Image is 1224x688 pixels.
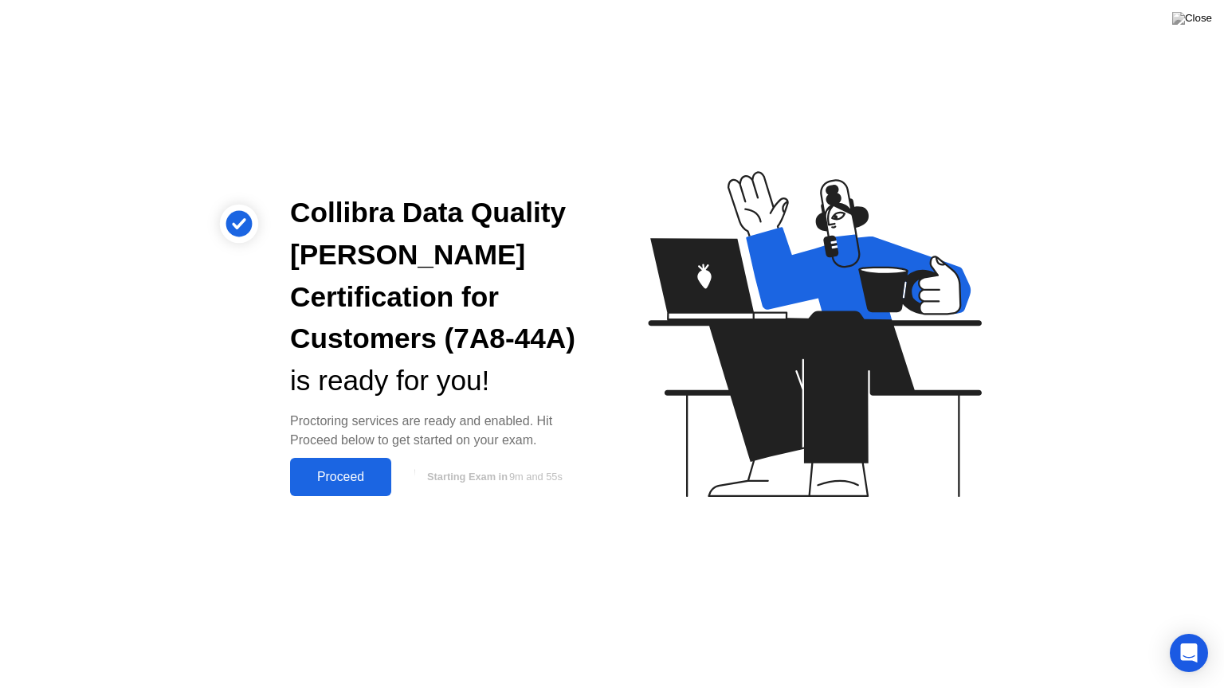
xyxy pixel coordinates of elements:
[290,360,586,402] div: is ready for you!
[290,412,586,450] div: Proctoring services are ready and enabled. Hit Proceed below to get started on your exam.
[509,471,563,483] span: 9m and 55s
[399,462,586,492] button: Starting Exam in9m and 55s
[1170,634,1208,672] div: Open Intercom Messenger
[1172,12,1212,25] img: Close
[290,458,391,496] button: Proceed
[290,192,586,360] div: Collibra Data Quality [PERSON_NAME] Certification for Customers (7A8-44A)
[295,470,386,484] div: Proceed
